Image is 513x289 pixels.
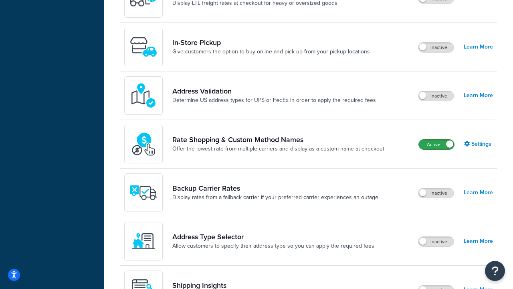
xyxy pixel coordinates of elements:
a: Address Validation [172,87,376,96]
a: In-Store Pickup [172,38,370,47]
a: Learn More [464,187,493,198]
label: Inactive [418,91,454,101]
a: Learn More [464,236,493,247]
a: Rate Shopping & Custom Method Names [172,135,384,144]
label: Inactive [418,188,454,198]
img: icon-duo-feat-rate-shopping-ecdd8bed.png [129,130,158,158]
img: kIG8fy0lQAAAABJRU5ErkJggg== [129,81,158,110]
label: Inactive [418,237,454,246]
button: Open Resource Center [485,261,505,281]
img: wNXZ4XiVfOSSwAAAABJRU5ErkJggg== [129,227,158,255]
a: Backup Carrier Rates [172,184,378,193]
a: Allow customers to specify their address type so you can apply the required fees [172,242,374,250]
img: wfgcfpwTIucLEAAAAASUVORK5CYII= [129,33,158,61]
label: Active [419,140,454,149]
label: Inactive [418,43,454,52]
a: Settings [464,138,493,150]
a: Determine US address types for UPS or FedEx in order to apply the required fees [172,96,376,104]
img: icon-duo-feat-backup-carrier-4420b188.png [129,179,158,207]
a: Give customers the option to buy online and pick up from your pickup locations [172,48,370,56]
a: Learn More [464,90,493,101]
a: Address Type Selector [172,232,374,241]
a: Learn More [464,41,493,53]
a: Offer the lowest rate from multiple carriers and display as a custom name at checkout [172,145,384,153]
a: Display rates from a fallback carrier if your preferred carrier experiences an outage [172,193,378,201]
